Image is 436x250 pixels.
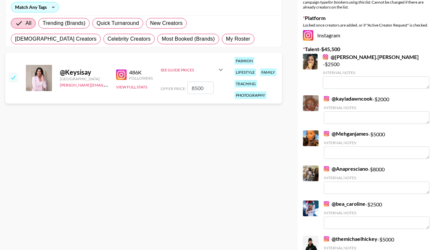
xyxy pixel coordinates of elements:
[324,95,373,102] a: @kayladawncook
[187,82,214,94] input: 8,500
[260,68,276,76] div: family
[303,23,431,28] div: Locked once creators are added, or if "Active Creator Request" is checked.
[26,19,31,27] span: All
[129,69,153,76] div: 486K
[324,210,429,215] div: Internal Notes:
[324,175,429,180] div: Internal Notes:
[11,2,59,12] div: Match Any Tags
[60,68,108,76] div: @ Keysisay
[324,236,377,242] a: @themichaelhickey
[116,85,147,89] button: View Full Stats
[324,236,329,241] img: Instagram
[235,80,257,87] div: teaching
[116,69,127,80] img: Instagram
[324,95,429,124] div: - $ 2000
[161,62,225,78] div: See Guide Prices
[161,86,186,91] span: Offer Price:
[150,19,183,27] span: New Creators
[324,165,368,172] a: @Anapresciano
[235,57,254,65] div: fashion
[15,35,96,43] span: [DEMOGRAPHIC_DATA] Creators
[226,35,250,43] span: My Roster
[323,54,429,89] div: - $ 2500
[162,35,215,43] span: Most Booked (Brands)
[324,130,368,137] a: @Mehganjames
[324,131,329,136] img: Instagram
[324,201,329,206] img: Instagram
[324,96,329,101] img: Instagram
[96,19,139,27] span: Quick Turnaround
[323,54,419,60] a: @[PERSON_NAME].[PERSON_NAME]
[324,165,429,194] div: - $ 8000
[324,105,429,110] div: Internal Notes:
[129,76,153,81] div: Followers
[323,70,429,75] div: Internal Notes:
[43,19,85,27] span: Trending (Brands)
[60,81,188,87] a: [PERSON_NAME][EMAIL_ADDRESS][PERSON_NAME][DOMAIN_NAME]
[303,15,431,21] label: Platform
[60,76,108,81] div: [GEOGRAPHIC_DATA]
[303,46,431,52] label: Talent - $ 45,500
[324,130,429,159] div: - $ 5000
[324,201,429,229] div: - $ 2500
[324,140,429,145] div: Internal Notes:
[324,166,329,171] img: Instagram
[323,54,328,60] img: Instagram
[108,35,151,43] span: Celebrity Creators
[235,68,256,76] div: lifestyle
[161,67,217,72] div: See Guide Prices
[235,91,267,99] div: photography
[303,30,313,41] img: Instagram
[303,30,431,41] div: Instagram
[324,201,365,207] a: @bea_caroline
